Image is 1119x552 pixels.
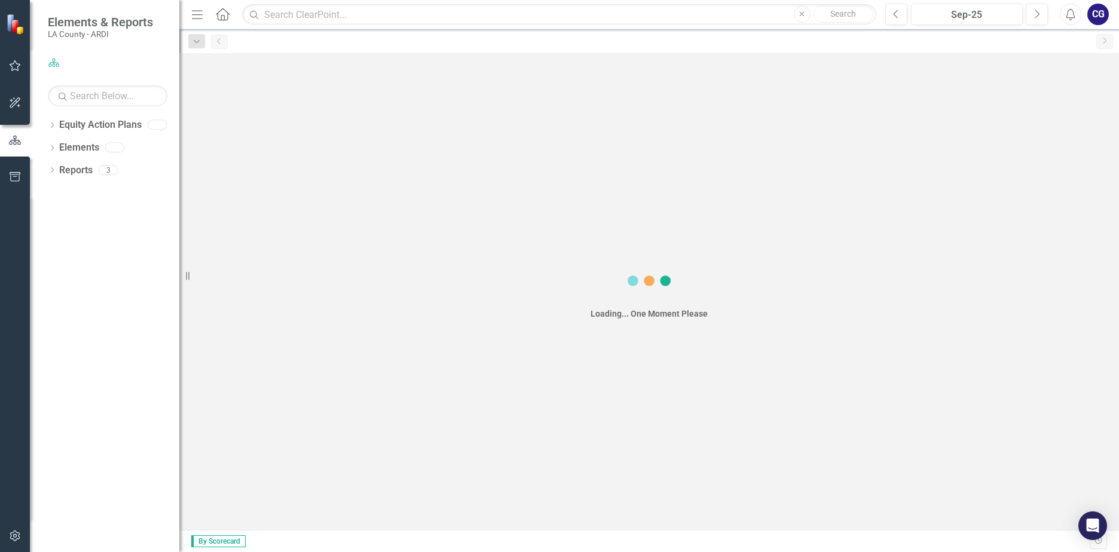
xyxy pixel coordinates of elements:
input: Search Below... [48,85,167,106]
div: Open Intercom Messenger [1078,511,1107,540]
small: LA County - ARDI [48,29,153,39]
a: Reports [59,164,93,177]
div: Sep-25 [915,8,1019,22]
button: Search [814,6,873,23]
a: Equity Action Plans [59,118,142,132]
div: Loading... One Moment Please [591,308,708,320]
div: 3 [99,165,118,175]
button: CG [1087,4,1109,25]
img: ClearPoint Strategy [6,14,27,35]
span: By Scorecard [191,535,246,547]
span: Elements & Reports [48,15,153,29]
input: Search ClearPoint... [242,4,876,25]
a: Elements [59,141,99,155]
button: Sep-25 [911,4,1023,25]
span: Search [830,9,856,19]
